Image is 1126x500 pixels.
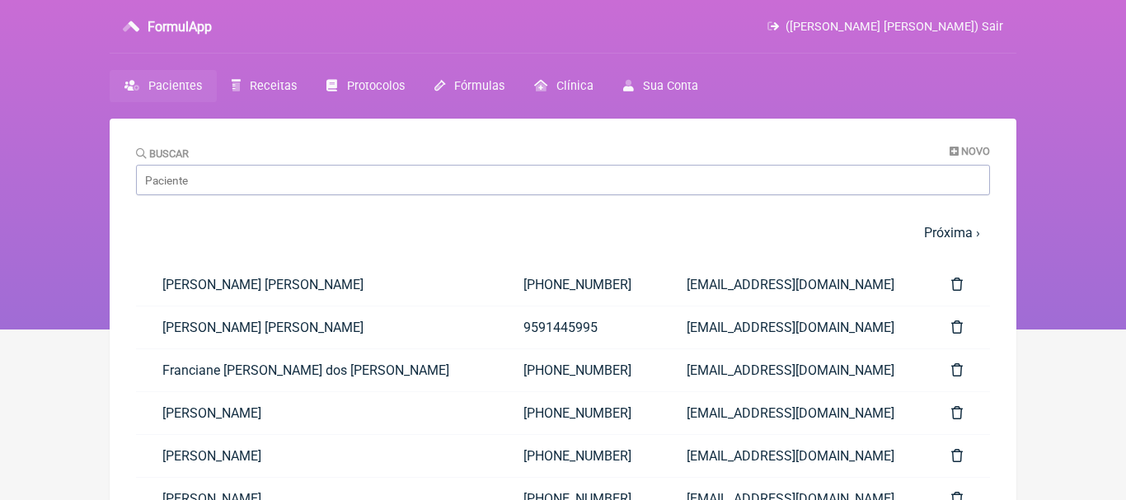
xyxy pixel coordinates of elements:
[660,264,925,306] a: [EMAIL_ADDRESS][DOMAIN_NAME]
[556,79,593,93] span: Clínica
[148,79,202,93] span: Pacientes
[148,19,212,35] h3: FormulApp
[497,264,660,306] a: [PHONE_NUMBER]
[110,70,217,102] a: Pacientes
[660,349,925,391] a: [EMAIL_ADDRESS][DOMAIN_NAME]
[786,20,1003,34] span: ([PERSON_NAME] [PERSON_NAME]) Sair
[136,165,990,195] input: Paciente
[660,392,925,434] a: [EMAIL_ADDRESS][DOMAIN_NAME]
[136,306,497,348] a: [PERSON_NAME] [PERSON_NAME]
[136,264,497,306] a: [PERSON_NAME] [PERSON_NAME]
[136,215,990,250] nav: pager
[250,79,297,93] span: Receitas
[454,79,504,93] span: Fórmulas
[924,225,980,241] a: Próxima ›
[643,79,698,93] span: Sua Conta
[608,70,713,102] a: Sua Conta
[497,349,660,391] a: [PHONE_NUMBER]
[660,306,925,348] a: [EMAIL_ADDRESS][DOMAIN_NAME]
[767,20,1003,34] a: ([PERSON_NAME] [PERSON_NAME]) Sair
[497,435,660,477] a: [PHONE_NUMBER]
[136,392,497,434] a: [PERSON_NAME]
[217,70,312,102] a: Receitas
[136,147,189,160] label: Buscar
[420,70,519,102] a: Fórmulas
[347,79,405,93] span: Protocolos
[312,70,419,102] a: Protocolos
[950,145,990,157] a: Novo
[519,70,608,102] a: Clínica
[660,435,925,477] a: [EMAIL_ADDRESS][DOMAIN_NAME]
[136,349,497,391] a: Franciane [PERSON_NAME] dos [PERSON_NAME]
[136,435,497,477] a: [PERSON_NAME]
[497,392,660,434] a: [PHONE_NUMBER]
[497,306,660,348] a: 9591445995
[961,145,990,157] span: Novo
